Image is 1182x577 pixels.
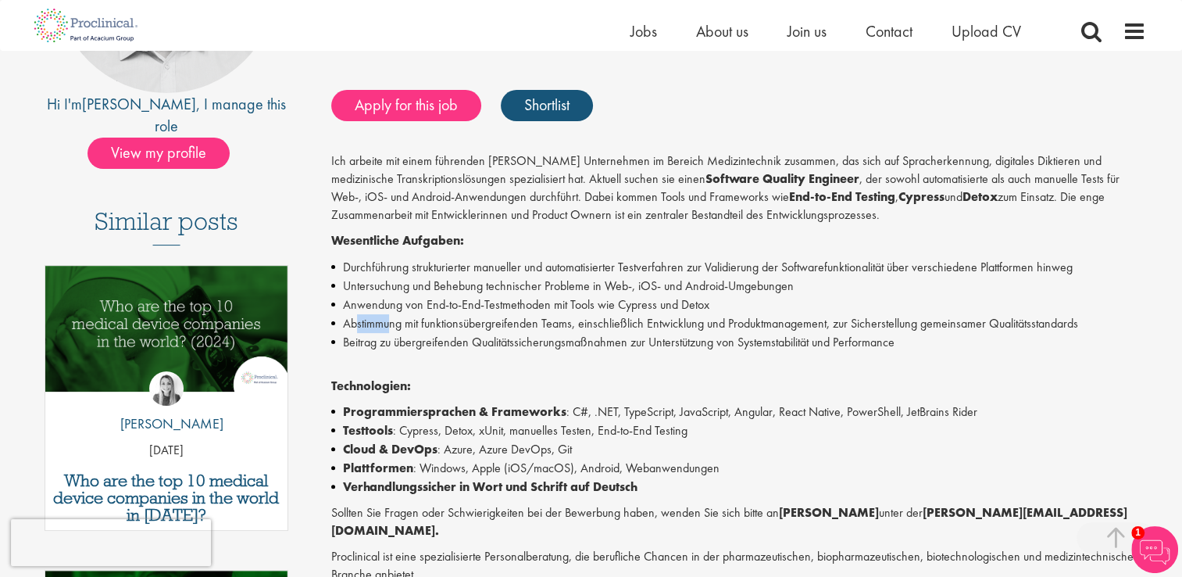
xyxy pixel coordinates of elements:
a: Who are the top 10 medical device companies in the world in [DATE]? [53,472,280,524]
a: Join us [787,21,827,41]
strong: End-to-End Testing [789,188,895,205]
p: [DATE] [45,442,288,460]
li: Beitrag zu übergreifenden Qualitätssicherungsmaßnahmen zur Unterstützung von Systemstabilität und... [331,333,1146,352]
strong: Testtools [343,422,393,439]
li: : Azure, Azure DevOps, Git [331,440,1146,459]
span: View my profile [87,138,230,169]
li: Anwendung von End-to-End-Testmethoden mit Tools wie Cypress und Detox [331,296,1146,314]
a: Hannah Burke [PERSON_NAME] [109,371,223,442]
p: Ich arbeite mit einem führenden [PERSON_NAME] Unternehmen im Bereich Medizintechnik zusammen, das... [331,152,1146,224]
a: Shortlist [501,90,593,121]
a: View my profile [87,141,245,161]
div: Hi I'm , I manage this role [37,93,297,138]
a: Jobs [630,21,657,41]
img: Top 10 Medical Device Companies 2024 [45,266,288,392]
strong: Detox [962,188,998,205]
strong: Plattformen [343,460,413,476]
strong: Cloud & DevOps [343,441,437,457]
strong: Programmiersprachen & Frameworks [343,403,566,420]
strong: Cypress [898,188,945,205]
li: : Cypress, Detox, xUnit, manuelles Testen, End-to-End Testing [331,421,1146,440]
strong: Verhandlungssicher in Wort und Schrift auf Deutsch [343,478,637,495]
strong: [PERSON_NAME][EMAIL_ADDRESS][DOMAIN_NAME]. [331,504,1127,539]
strong: Technologien: [331,378,411,394]
img: Chatbot [1131,526,1178,573]
strong: Software Quality Engineer [705,170,859,187]
li: : Windows, Apple (iOS/macOS), Android, Webanwendungen [331,459,1146,478]
a: [PERSON_NAME] [82,94,196,114]
li: : C#, .NET, TypeScript, JavaScript, Angular, React Native, PowerShell, JetBrains Rider [331,403,1146,421]
span: 66529 [387,38,421,54]
strong: [PERSON_NAME] [779,504,879,521]
a: Upload CV [952,21,1021,41]
p: Sollten Sie Fragen oder Schwierigkeiten bei der Bewerbung haben, wenden Sie sich bitte an unter der [331,504,1146,540]
h3: Similar posts [95,208,238,245]
span: 1 [1131,526,1145,539]
img: Hannah Burke [149,371,184,406]
p: [PERSON_NAME] [109,414,223,434]
a: Apply for this job [331,90,481,121]
iframe: reCAPTCHA [11,519,211,566]
li: Durchführung strukturierter manueller und automatisierter Testverfahren zur Validierung der Softw... [331,258,1146,277]
li: Abstimmung mit funktionsübergreifenden Teams, einschließlich Entwicklung und Produktmanagement, z... [331,314,1146,333]
li: Untersuchung und Behebung technischer Probleme in Web-, iOS- und Android-Umgebungen [331,277,1146,296]
a: About us [696,21,748,41]
a: Link to a post [45,266,288,404]
a: Contact [866,21,912,41]
strong: Wesentliche Aufgaben: [331,232,464,249]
